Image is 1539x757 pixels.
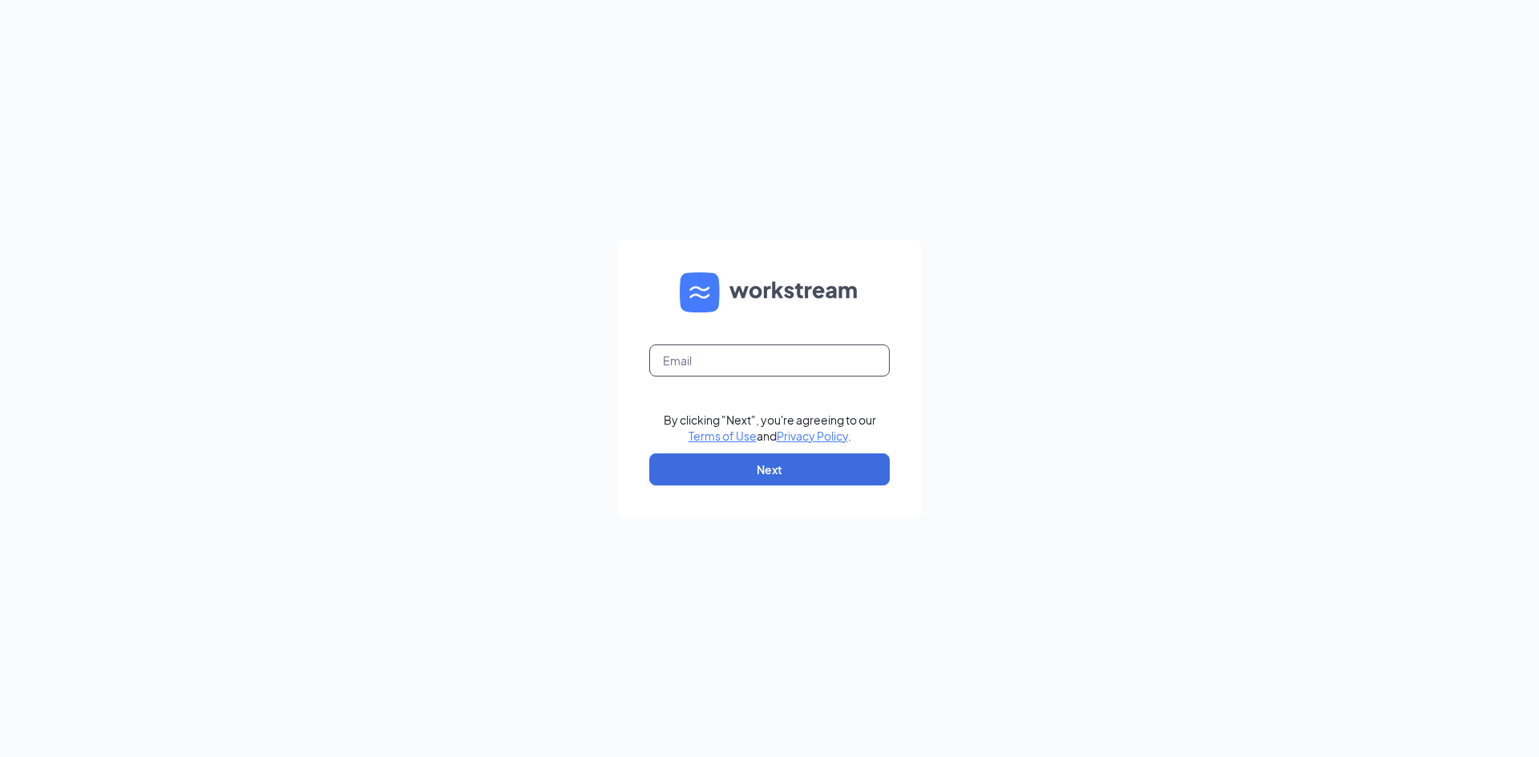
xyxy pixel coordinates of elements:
[664,412,876,444] div: By clicking "Next", you're agreeing to our and .
[680,272,859,312] img: WS logo and Workstream text
[649,453,890,485] button: Next
[649,344,890,376] input: Email
[689,429,757,443] a: Terms of Use
[777,429,848,443] a: Privacy Policy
